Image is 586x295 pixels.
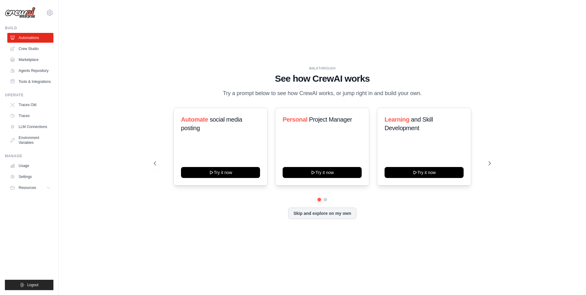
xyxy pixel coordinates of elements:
span: Personal [283,116,307,123]
button: Skip and explore on my own [288,208,356,219]
button: Logout [5,280,53,290]
div: Manage [5,154,53,158]
a: Traces [7,111,53,121]
a: Environment Variables [7,133,53,147]
span: social media posting [181,116,242,131]
a: Automations [7,33,53,43]
a: Settings [7,172,53,182]
button: Resources [7,183,53,193]
a: Tools & Integrations [7,77,53,87]
span: Project Manager [309,116,352,123]
a: Crew Studio [7,44,53,54]
div: Operate [5,93,53,98]
a: Usage [7,161,53,171]
button: Try it now [385,167,464,178]
a: Marketplace [7,55,53,65]
span: Learning [385,116,409,123]
button: Try it now [283,167,362,178]
h1: See how CrewAI works [154,73,491,84]
a: LLM Connections [7,122,53,132]
a: Agents Repository [7,66,53,76]
span: and Skill Development [385,116,433,131]
img: Logo [5,7,35,19]
button: Try it now [181,167,260,178]
span: Logout [27,283,38,287]
a: Traces Old [7,100,53,110]
div: WALKTHROUGH [154,66,491,71]
p: Try a prompt below to see how CrewAI works, or jump right in and build your own. [220,89,425,98]
span: Resources [19,185,36,190]
span: Automate [181,116,208,123]
div: Build [5,26,53,30]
